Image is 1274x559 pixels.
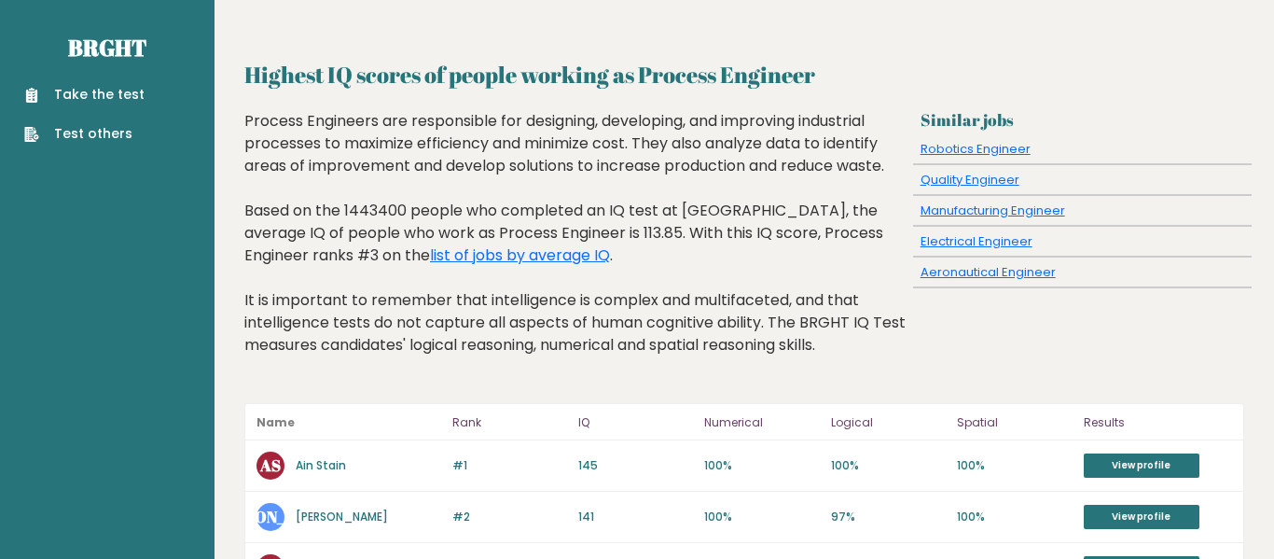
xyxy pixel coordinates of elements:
a: Test others [24,124,145,144]
a: Quality Engineer [921,171,1019,189]
p: #2 [452,509,567,525]
b: Name [256,414,295,430]
a: Ain Stain [296,457,346,473]
p: Numerical [704,412,819,434]
a: Take the test [24,85,145,105]
a: [PERSON_NAME] [296,509,388,524]
p: #1 [452,457,567,474]
text: [PERSON_NAME] [208,506,334,527]
a: Electrical Engineer [921,232,1032,250]
p: Logical [831,412,946,434]
a: Manufacturing Engineer [921,202,1065,219]
div: Process Engineers are responsible for designing, developing, and improving industrial processes t... [244,110,907,384]
a: Robotics Engineer [921,140,1031,158]
p: 100% [704,457,819,474]
p: IQ [578,412,693,434]
a: Brght [68,33,146,63]
p: 145 [578,457,693,474]
a: list of jobs by average IQ [430,245,610,266]
a: Aeronautical Engineer [921,263,1056,281]
text: AS [259,454,281,476]
p: Results [1084,412,1232,434]
p: 100% [957,509,1072,525]
a: View profile [1084,505,1199,529]
a: View profile [1084,454,1199,478]
p: 97% [831,509,946,525]
p: Spatial [957,412,1072,434]
h2: Highest IQ scores of people working as Process Engineer [244,58,1244,91]
p: 141 [578,509,693,525]
p: 100% [957,457,1072,474]
p: Rank [452,412,567,434]
p: 100% [831,457,946,474]
h3: Similar jobs [921,110,1244,130]
p: 100% [704,509,819,525]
